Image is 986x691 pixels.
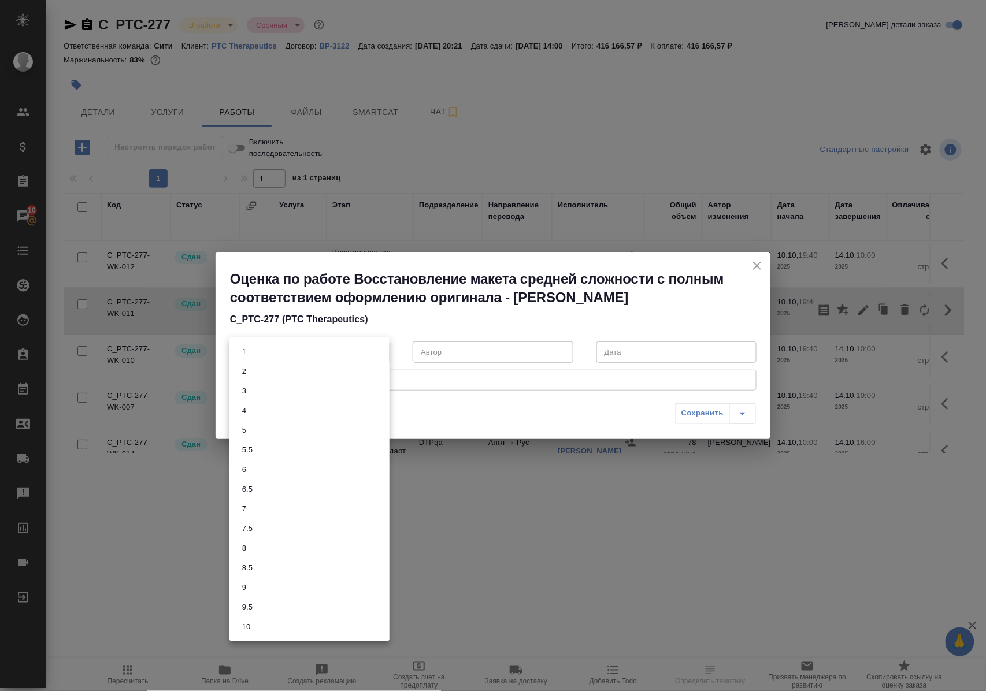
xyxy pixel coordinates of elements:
[239,424,250,437] button: 5
[239,345,250,358] button: 1
[239,562,256,574] button: 8.5
[239,621,254,633] button: 10
[239,503,250,515] button: 7
[239,404,250,417] button: 4
[239,483,256,496] button: 6.5
[239,581,250,594] button: 9
[239,601,256,614] button: 9.5
[239,385,250,397] button: 3
[239,365,250,378] button: 2
[239,444,256,456] button: 5.5
[239,542,250,555] button: 8
[239,463,250,476] button: 6
[239,522,256,535] button: 7.5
